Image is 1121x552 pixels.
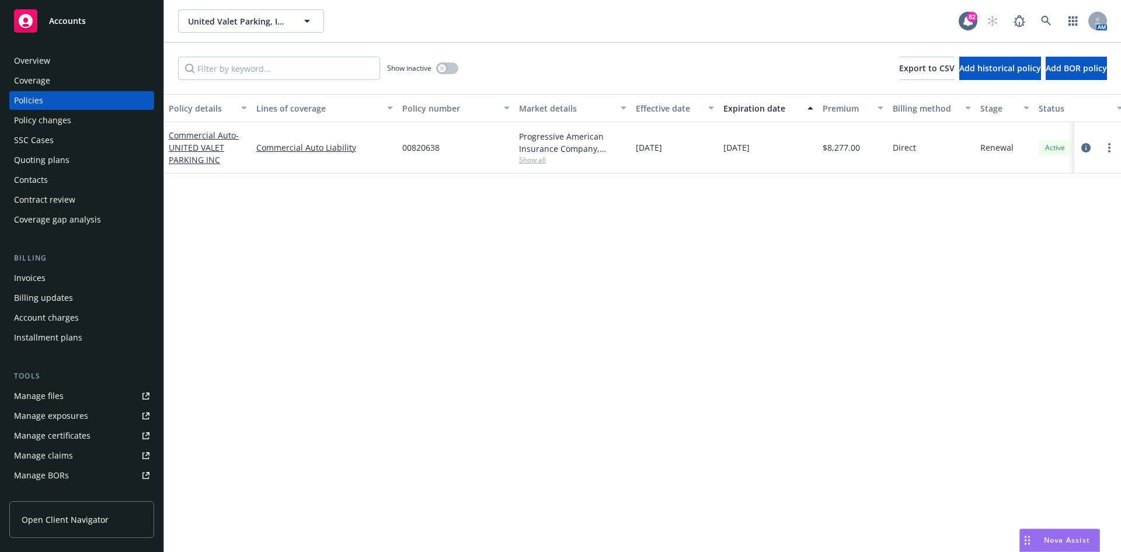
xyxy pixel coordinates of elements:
[9,210,154,229] a: Coverage gap analysis
[169,102,234,114] div: Policy details
[178,9,324,33] button: United Valet Parking, Inc.
[1044,535,1090,545] span: Nova Assist
[9,71,154,90] a: Coverage
[519,130,626,155] div: Progressive American Insurance Company, Progressive
[1046,63,1107,74] span: Add BOR policy
[1035,9,1058,33] a: Search
[893,141,916,154] span: Direct
[14,328,82,347] div: Installment plans
[1019,529,1100,552] button: Nova Assist
[976,94,1034,122] button: Stage
[398,94,514,122] button: Policy number
[9,91,154,110] a: Policies
[14,407,88,425] div: Manage exposures
[169,130,239,165] a: Commercial Auto
[14,387,64,405] div: Manage files
[9,486,154,505] a: Summary of insurance
[14,151,69,169] div: Quoting plans
[14,91,43,110] div: Policies
[188,15,289,27] span: United Valet Parking, Inc.
[178,57,380,80] input: Filter by keyword...
[14,426,90,445] div: Manage certificates
[9,387,154,405] a: Manage files
[636,141,662,154] span: [DATE]
[14,190,75,209] div: Contract review
[9,5,154,37] a: Accounts
[631,94,719,122] button: Effective date
[818,94,888,122] button: Premium
[14,51,50,70] div: Overview
[1043,143,1067,153] span: Active
[9,446,154,465] a: Manage claims
[169,130,239,165] span: - UNITED VALET PARKING INC
[14,308,79,327] div: Account charges
[519,102,614,114] div: Market details
[514,94,631,122] button: Market details
[9,407,154,425] a: Manage exposures
[9,252,154,264] div: Billing
[14,269,46,287] div: Invoices
[22,513,109,526] span: Open Client Navigator
[14,71,50,90] div: Coverage
[14,131,54,150] div: SSC Cases
[256,102,380,114] div: Lines of coverage
[9,289,154,307] a: Billing updates
[387,63,431,73] span: Show inactive
[893,102,958,114] div: Billing method
[899,57,955,80] button: Export to CSV
[723,141,750,154] span: [DATE]
[9,131,154,150] a: SSC Cases
[402,102,497,114] div: Policy number
[519,155,626,165] span: Show all
[9,269,154,287] a: Invoices
[719,94,818,122] button: Expiration date
[14,486,103,505] div: Summary of insurance
[1102,141,1116,155] a: more
[1046,57,1107,80] button: Add BOR policy
[9,171,154,189] a: Contacts
[9,308,154,327] a: Account charges
[723,102,800,114] div: Expiration date
[14,171,48,189] div: Contacts
[256,141,393,154] a: Commercial Auto Liability
[9,370,154,382] div: Tools
[823,102,871,114] div: Premium
[888,94,976,122] button: Billing method
[9,426,154,445] a: Manage certificates
[14,446,73,465] div: Manage claims
[14,111,71,130] div: Policy changes
[1079,141,1093,155] a: circleInformation
[164,94,252,122] button: Policy details
[1039,102,1110,114] div: Status
[14,466,69,485] div: Manage BORs
[823,141,860,154] span: $8,277.00
[14,210,101,229] div: Coverage gap analysis
[980,141,1014,154] span: Renewal
[1008,9,1031,33] a: Report a Bug
[959,57,1041,80] button: Add historical policy
[402,141,440,154] span: 00820638
[1020,529,1035,551] div: Drag to move
[49,16,86,26] span: Accounts
[9,466,154,485] a: Manage BORs
[14,289,73,307] div: Billing updates
[899,63,955,74] span: Export to CSV
[9,51,154,70] a: Overview
[9,328,154,347] a: Installment plans
[9,190,154,209] a: Contract review
[967,12,977,22] div: 82
[636,102,701,114] div: Effective date
[980,102,1016,114] div: Stage
[959,63,1041,74] span: Add historical policy
[9,151,154,169] a: Quoting plans
[981,9,1004,33] a: Start snowing
[252,94,398,122] button: Lines of coverage
[1061,9,1085,33] a: Switch app
[9,111,154,130] a: Policy changes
